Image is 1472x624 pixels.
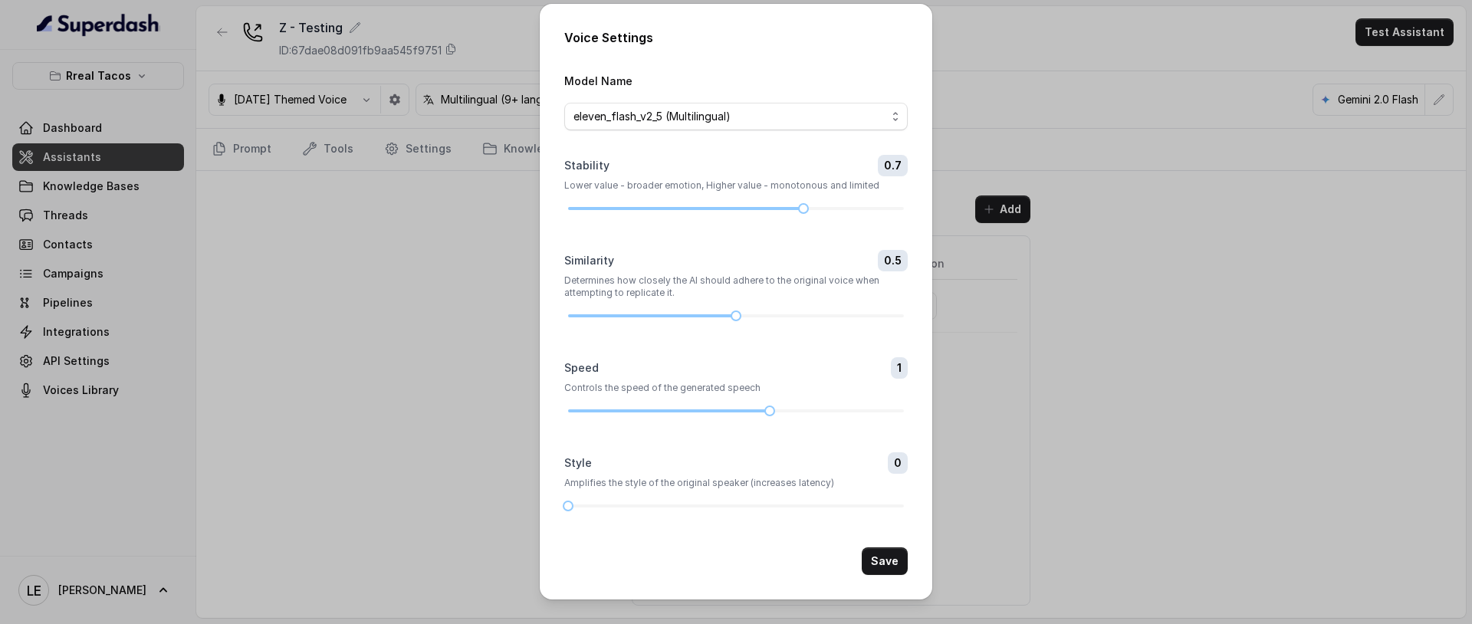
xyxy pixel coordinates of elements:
span: 0.5 [878,250,908,271]
label: Stability [564,158,609,173]
p: Determines how closely the AI should adhere to the original voice when attempting to replicate it. [564,274,908,299]
p: Controls the speed of the generated speech [564,382,908,394]
span: 1 [891,357,908,379]
label: Similarity [564,253,614,268]
label: Style [564,455,592,471]
h2: Voice Settings [564,28,908,47]
label: Model Name [564,74,632,87]
span: 0 [888,452,908,474]
p: Lower value - broader emotion, Higher value - monotonous and limited [564,179,908,192]
label: Speed [564,360,599,376]
span: eleven_flash_v2_5 (Multilingual) [573,107,886,126]
span: 0.7 [878,155,908,176]
button: eleven_flash_v2_5 (Multilingual) [564,103,908,130]
button: Save [862,547,908,575]
p: Amplifies the style of the original speaker (increases latency) [564,477,908,489]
